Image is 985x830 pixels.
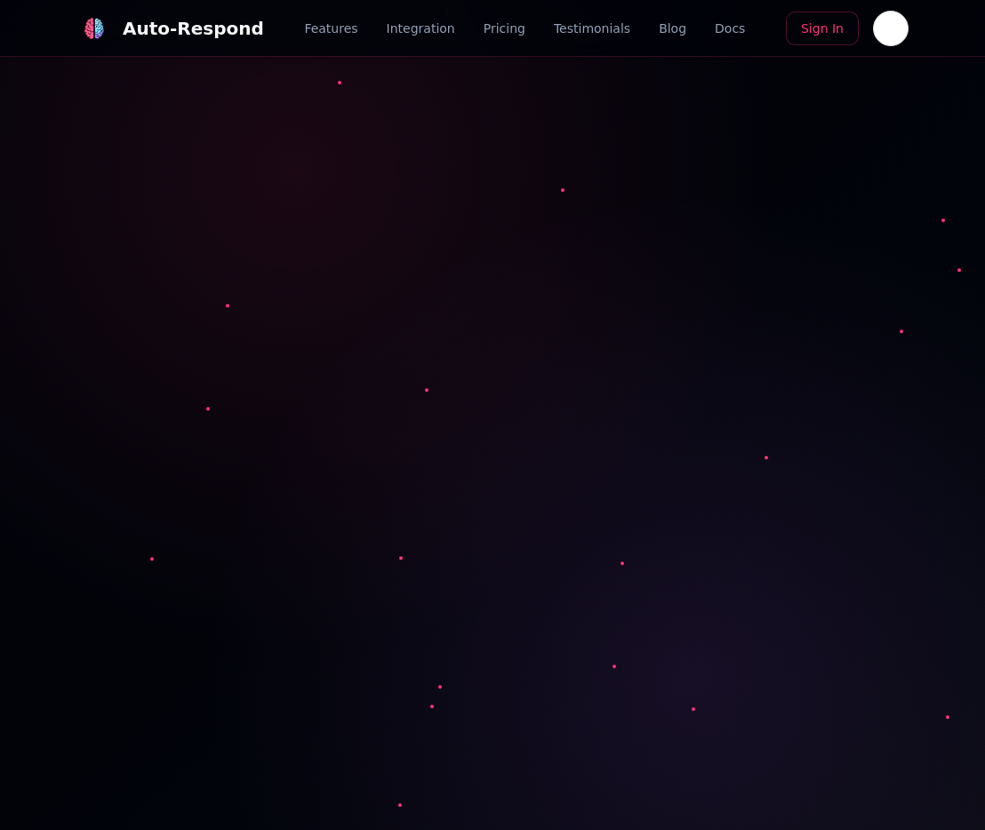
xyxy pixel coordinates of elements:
a: Testimonials [554,20,630,37]
a: Blog [659,20,686,37]
a: Pricing [484,20,525,37]
div: Auto-Respond [123,16,264,41]
a: Features [304,20,357,37]
img: logo.svg [84,18,105,39]
a: Auto-Respond [76,11,264,46]
a: Sign In [786,12,859,45]
a: Docs [715,20,745,37]
a: Integration [387,20,455,37]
